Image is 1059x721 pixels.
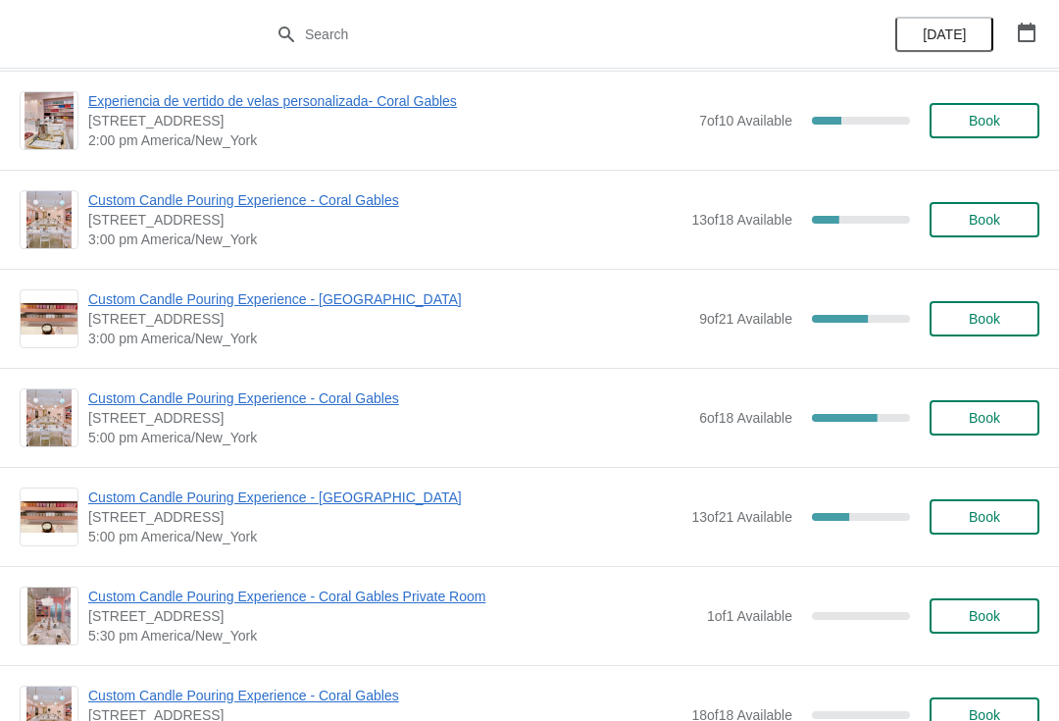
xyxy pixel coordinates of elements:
img: Experiencia de vertido de velas personalizada- Coral Gables | 154 Giralda Avenue, Coral Gables, F... [25,92,74,149]
span: Custom Candle Pouring Experience - [GEOGRAPHIC_DATA] [88,289,689,309]
span: 6 of 18 Available [699,410,792,426]
span: 9 of 21 Available [699,311,792,327]
span: Book [969,410,1000,426]
span: 7 of 10 Available [699,113,792,129]
span: [DATE] [923,26,966,42]
img: Custom Candle Pouring Experience - Fort Lauderdale | 914 East Las Olas Boulevard, Fort Lauderdale... [21,501,77,534]
span: 13 of 18 Available [691,212,792,228]
span: [STREET_ADDRESS] [88,309,689,329]
img: Custom Candle Pouring Experience - Fort Lauderdale | 914 East Las Olas Boulevard, Fort Lauderdale... [21,303,77,335]
span: 3:00 pm America/New_York [88,230,681,249]
input: Search [304,17,794,52]
span: Book [969,608,1000,624]
button: Book [930,103,1039,138]
button: Book [930,301,1039,336]
button: Book [930,499,1039,535]
button: [DATE] [895,17,993,52]
span: 5:00 pm America/New_York [88,428,689,447]
span: [STREET_ADDRESS] [88,507,681,527]
img: Custom Candle Pouring Experience - Coral Gables Private Room | 154 Giralda Avenue, Coral Gables, ... [27,588,71,644]
span: 1 of 1 Available [707,608,792,624]
button: Book [930,598,1039,634]
span: 2:00 pm America/New_York [88,130,689,150]
span: Book [969,113,1000,129]
span: 5:00 pm America/New_York [88,527,681,546]
span: 3:00 pm America/New_York [88,329,689,348]
img: Custom Candle Pouring Experience - Coral Gables | 154 Giralda Avenue, Coral Gables, FL, USA | 3:0... [26,191,73,248]
span: [STREET_ADDRESS] [88,606,697,626]
span: [STREET_ADDRESS] [88,210,681,230]
span: Custom Candle Pouring Experience - Coral Gables [88,388,689,408]
button: Book [930,400,1039,436]
span: 13 of 21 Available [691,509,792,525]
span: Custom Candle Pouring Experience - [GEOGRAPHIC_DATA] [88,488,681,507]
span: [STREET_ADDRESS] [88,111,689,130]
span: Experiencia de vertido de velas personalizada- Coral Gables [88,91,689,111]
span: Custom Candle Pouring Experience - Coral Gables [88,190,681,210]
span: Book [969,509,1000,525]
span: Custom Candle Pouring Experience - Coral Gables [88,686,681,705]
span: Custom Candle Pouring Experience - Coral Gables Private Room [88,587,697,606]
img: Custom Candle Pouring Experience - Coral Gables | 154 Giralda Avenue, Coral Gables, FL, USA | 5:0... [26,389,73,446]
span: Book [969,212,1000,228]
span: [STREET_ADDRESS] [88,408,689,428]
span: 5:30 pm America/New_York [88,626,697,645]
span: Book [969,311,1000,327]
button: Book [930,202,1039,237]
